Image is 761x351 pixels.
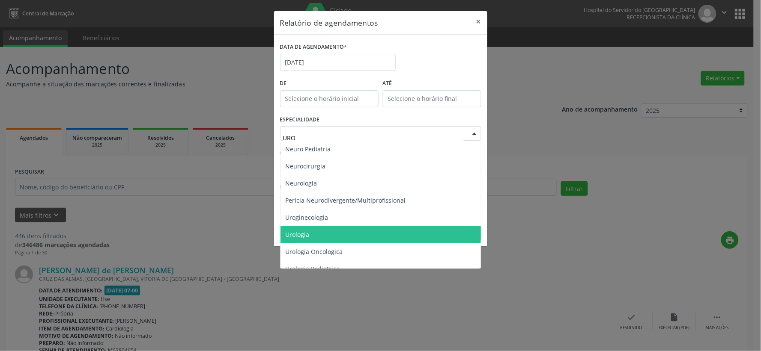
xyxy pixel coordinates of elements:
input: Seleciona uma especialidade [283,129,464,146]
label: De [280,77,379,90]
h5: Relatório de agendamentos [280,17,378,28]
span: Urologia [286,230,310,239]
input: Selecione o horário final [383,90,481,107]
span: Uroginecologia [286,213,328,221]
input: Selecione uma data ou intervalo [280,54,396,71]
span: Urologia Pediatrica [286,265,340,273]
label: ESPECIALIDADE [280,113,320,127]
span: Neuro Pediatria [286,145,331,153]
span: Neurocirurgia [286,162,326,170]
button: Close [470,11,487,32]
input: Selecione o horário inicial [280,90,379,107]
span: Urologia Oncologica [286,248,343,256]
span: Perícia Neurodivergente/Multiprofissional [286,196,406,204]
label: ATÉ [383,77,481,90]
span: Neurologia [286,179,317,187]
label: DATA DE AGENDAMENTO [280,41,347,54]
